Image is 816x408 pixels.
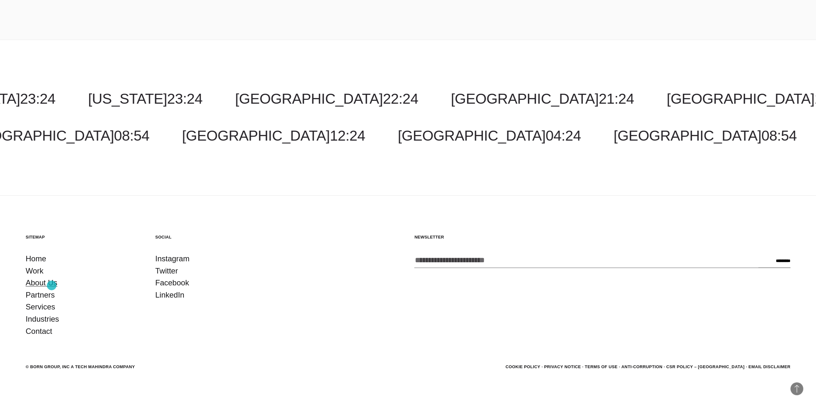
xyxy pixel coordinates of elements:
span: 21:24 [599,91,634,107]
a: Twitter [155,265,178,277]
a: Email Disclaimer [748,364,790,369]
a: Terms of Use [585,364,618,369]
h5: Sitemap [26,234,142,239]
a: Facebook [155,276,189,289]
a: Services [26,300,55,313]
a: Cookie Policy [505,364,540,369]
a: Instagram [155,252,189,265]
a: [GEOGRAPHIC_DATA]21:24 [451,91,634,107]
h5: Newsletter [414,234,790,239]
a: [GEOGRAPHIC_DATA]22:24 [235,91,418,107]
a: CSR POLICY – [GEOGRAPHIC_DATA] [666,364,744,369]
div: © BORN GROUP, INC A Tech Mahindra Company [26,363,135,370]
span: 23:24 [167,91,202,107]
a: [US_STATE]23:24 [88,91,203,107]
a: Partners [26,289,55,301]
a: Contact [26,325,52,337]
span: 22:24 [383,91,418,107]
button: Back to Top [790,382,803,395]
span: 23:24 [20,91,55,107]
a: [GEOGRAPHIC_DATA]08:54 [614,127,797,144]
a: LinkedIn [155,289,184,301]
h5: Social [155,234,272,239]
span: 12:24 [330,127,365,144]
a: [GEOGRAPHIC_DATA]12:24 [182,127,365,144]
a: Privacy Notice [544,364,581,369]
a: Home [26,252,46,265]
a: Work [26,265,44,277]
a: Industries [26,313,59,325]
span: 08:54 [114,127,149,144]
span: 04:24 [545,127,581,144]
a: About Us [26,276,57,289]
span: 08:54 [761,127,796,144]
a: Anti-Corruption [621,364,662,369]
a: [GEOGRAPHIC_DATA]04:24 [398,127,581,144]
